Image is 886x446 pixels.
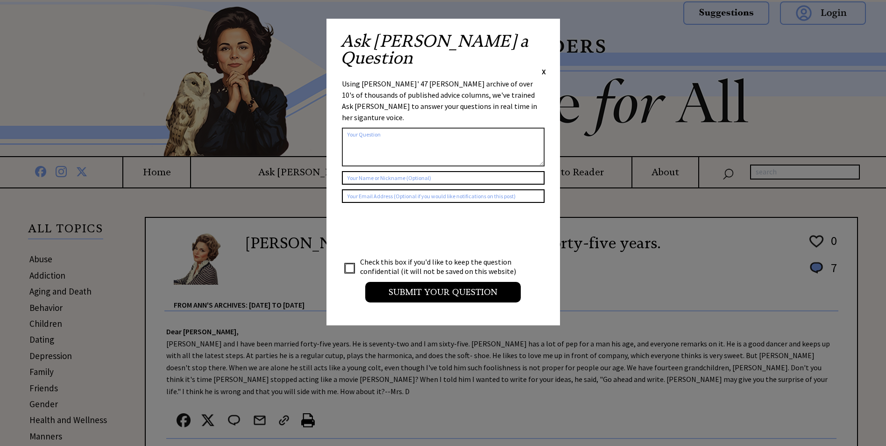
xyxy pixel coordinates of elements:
[365,282,521,302] input: Submit your Question
[342,189,545,203] input: Your Email Address (Optional if you would like notifications on this post)
[342,78,545,123] div: Using [PERSON_NAME]' 47 [PERSON_NAME] archive of over 10's of thousands of published advice colum...
[342,212,484,249] iframe: reCAPTCHA
[340,33,546,66] h2: Ask [PERSON_NAME] a Question
[542,67,546,76] span: X
[360,257,525,276] td: Check this box if you'd like to keep the question confidential (it will not be saved on this webs...
[342,171,545,185] input: Your Name or Nickname (Optional)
